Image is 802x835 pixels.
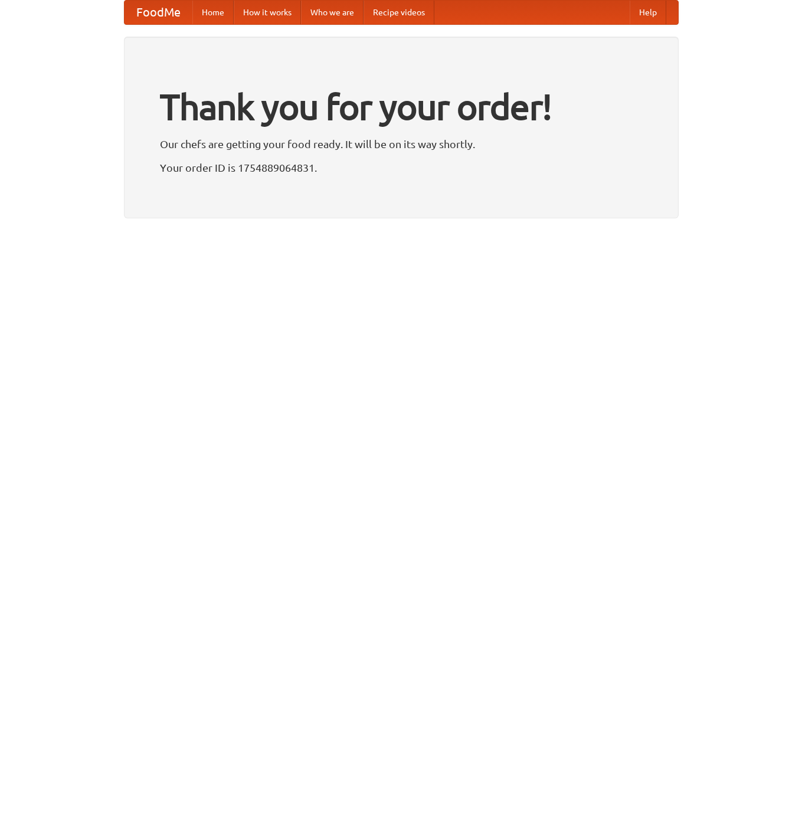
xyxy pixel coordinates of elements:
a: Who we are [301,1,364,24]
a: Help [630,1,666,24]
a: FoodMe [125,1,192,24]
a: Recipe videos [364,1,434,24]
p: Our chefs are getting your food ready. It will be on its way shortly. [160,135,643,153]
h1: Thank you for your order! [160,78,643,135]
a: How it works [234,1,301,24]
p: Your order ID is 1754889064831. [160,159,643,176]
a: Home [192,1,234,24]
